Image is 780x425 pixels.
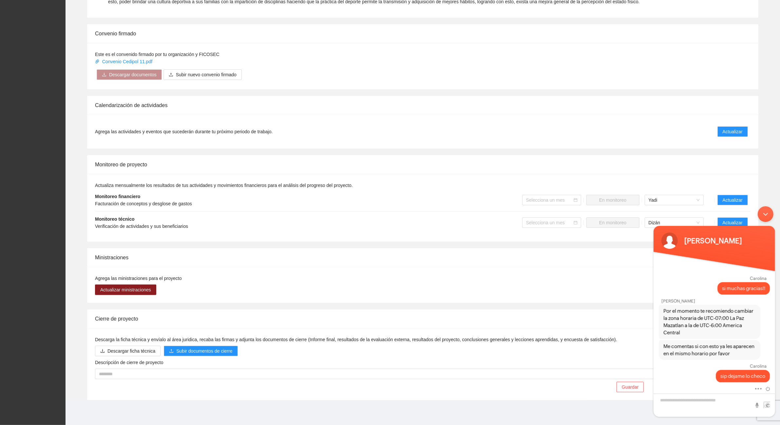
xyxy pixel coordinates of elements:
span: Yadi [649,195,700,205]
div: Convenio firmado [95,24,751,43]
div: Ministraciones [95,248,751,267]
span: Guardar [622,383,638,391]
span: Actualizar [723,196,743,204]
button: uploadSubir nuevo convenio firmado [163,69,242,80]
iframe: SalesIQ Chatwindow [650,203,778,420]
span: calendar [574,198,578,202]
span: Actualiza mensualmente los resultados de tus actividades y movimientos financieros para el anális... [95,183,353,188]
a: Convenio Cedipol 11.pdf [95,59,154,64]
span: Agrega las actividades y eventos que sucederán durante tu próximo periodo de trabajo. [95,128,273,135]
span: upload [169,72,173,78]
span: Actualizar [723,128,743,135]
span: Subir documentos de cierre [176,347,232,355]
strong: Monitoreo financiero [95,194,140,199]
button: downloadDescargar documentos [97,69,162,80]
div: Calendarización de actividades [95,96,751,115]
button: Guardar [617,382,644,392]
button: Actualizar [717,195,748,205]
span: download [102,72,106,78]
div: Monitoreo de proyecto [95,155,751,174]
span: Facturación de conceptos y desglose de gastos [95,201,192,206]
span: Actualizar ministraciones [100,286,151,293]
textarea: Descripción de cierre de proyecto [95,369,751,379]
span: Descargar ficha técnica [107,347,155,355]
button: uploadSubir documentos de cierre [164,346,238,356]
span: Verificación de actividades y sus beneficiarios [95,224,188,229]
a: Actualizar ministraciones [95,287,156,292]
button: Actualizar ministraciones [95,285,156,295]
strong: Monitoreo técnico [95,216,135,222]
div: Cierre de proyecto [95,309,751,328]
button: Actualizar [717,126,748,137]
span: uploadSubir documentos de cierre [164,348,238,354]
button: downloadDescargar ficha técnica [95,346,161,356]
label: Descripción de cierre de proyecto [95,359,163,366]
span: upload [169,349,174,354]
a: downloadDescargar ficha técnica [95,348,161,354]
span: Agrega las ministraciones para el proyecto [95,276,182,281]
span: calendar [574,221,578,225]
span: Descarga la ficha técnica y envíalo al área juridica, recaba las firmas y adjunta los documentos ... [95,337,617,342]
span: Dizán [649,218,700,228]
span: Descargar documentos [109,71,157,78]
span: Subir nuevo convenio firmado [176,71,237,78]
span: download [100,349,105,354]
span: paper-clip [95,59,100,64]
span: uploadSubir nuevo convenio firmado [163,72,242,77]
span: Este es el convenido firmado por tu organización y FICOSEC [95,52,219,57]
